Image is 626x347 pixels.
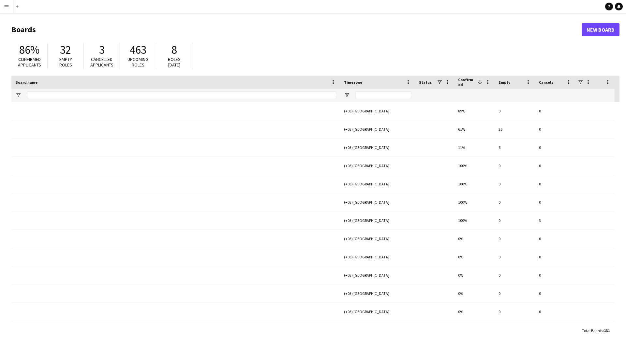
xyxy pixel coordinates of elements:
[419,80,432,85] span: Status
[340,193,415,211] div: (+03) [GEOGRAPHIC_DATA]
[454,175,495,193] div: 100%
[340,303,415,321] div: (+03) [GEOGRAPHIC_DATA]
[60,43,71,57] span: 32
[454,211,495,229] div: 100%
[340,248,415,266] div: (+03) [GEOGRAPHIC_DATA]
[495,102,535,120] div: 0
[582,23,619,36] a: New Board
[340,321,415,339] div: (+03) [GEOGRAPHIC_DATA]
[495,120,535,138] div: 26
[454,102,495,120] div: 89%
[495,175,535,193] div: 0
[499,80,510,85] span: Empty
[340,102,415,120] div: (+03) [GEOGRAPHIC_DATA]
[454,284,495,302] div: 0%
[535,193,575,211] div: 0
[535,211,575,229] div: 3
[454,248,495,266] div: 0%
[495,284,535,302] div: 0
[495,193,535,211] div: 0
[454,138,495,156] div: 11%
[495,303,535,321] div: 0
[582,324,610,337] div: :
[495,157,535,175] div: 0
[454,230,495,248] div: 0%
[604,328,610,333] span: 131
[59,56,72,68] span: Empty roles
[454,157,495,175] div: 100%
[99,43,105,57] span: 3
[11,25,582,35] h1: Boards
[535,284,575,302] div: 0
[539,80,553,85] span: Cancels
[535,157,575,175] div: 0
[454,193,495,211] div: 100%
[18,56,41,68] span: Confirmed applicants
[19,43,39,57] span: 86%
[495,138,535,156] div: 6
[535,230,575,248] div: 0
[495,230,535,248] div: 0
[340,211,415,229] div: (+03) [GEOGRAPHIC_DATA]
[344,92,350,98] button: Open Filter Menu
[495,211,535,229] div: 0
[340,284,415,302] div: (+03) [GEOGRAPHIC_DATA]
[495,321,535,339] div: 0
[171,43,177,57] span: 8
[535,266,575,284] div: 0
[535,321,575,339] div: 0
[340,157,415,175] div: (+03) [GEOGRAPHIC_DATA]
[495,266,535,284] div: 0
[168,56,181,68] span: Roles [DATE]
[340,175,415,193] div: (+03) [GEOGRAPHIC_DATA]
[340,230,415,248] div: (+03) [GEOGRAPHIC_DATA]
[15,92,21,98] button: Open Filter Menu
[535,248,575,266] div: 0
[495,248,535,266] div: 0
[458,77,475,87] span: Confirmed
[535,303,575,321] div: 0
[15,80,37,85] span: Board name
[27,91,336,99] input: Board name Filter Input
[454,303,495,321] div: 0%
[340,138,415,156] div: (+03) [GEOGRAPHIC_DATA]
[340,266,415,284] div: (+03) [GEOGRAPHIC_DATA]
[90,56,113,68] span: Cancelled applicants
[454,120,495,138] div: 61%
[535,102,575,120] div: 0
[535,138,575,156] div: 0
[535,175,575,193] div: 0
[454,266,495,284] div: 0%
[127,56,148,68] span: Upcoming roles
[356,91,411,99] input: Timezone Filter Input
[340,120,415,138] div: (+03) [GEOGRAPHIC_DATA]
[454,321,495,339] div: 0%
[344,80,362,85] span: Timezone
[130,43,146,57] span: 463
[582,328,603,333] span: Total Boards
[535,120,575,138] div: 0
